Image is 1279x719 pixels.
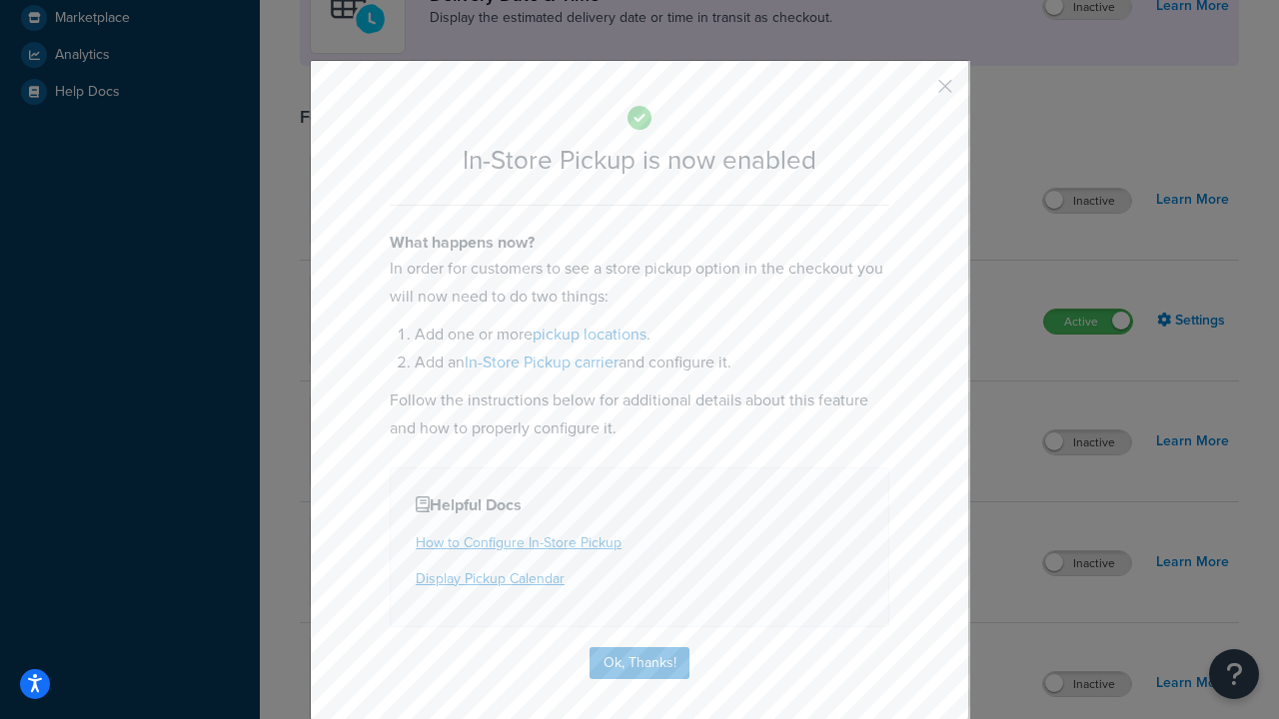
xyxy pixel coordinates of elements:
[390,386,889,442] p: Follow the instructions below for additional details about this feature and how to properly confi...
[465,351,619,373] a: In-Store Pickup carrier
[390,255,889,311] p: In order for customers to see a store pickup option in the checkout you will now need to do two t...
[590,647,689,679] button: Ok, Thanks!
[390,231,889,255] h4: What happens now?
[416,532,622,553] a: How to Configure In-Store Pickup
[415,321,889,349] li: Add one or more .
[390,146,889,175] h2: In-Store Pickup is now enabled
[416,493,863,517] h4: Helpful Docs
[415,349,889,376] li: Add an and configure it.
[533,323,646,346] a: pickup locations
[416,568,565,589] a: Display Pickup Calendar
